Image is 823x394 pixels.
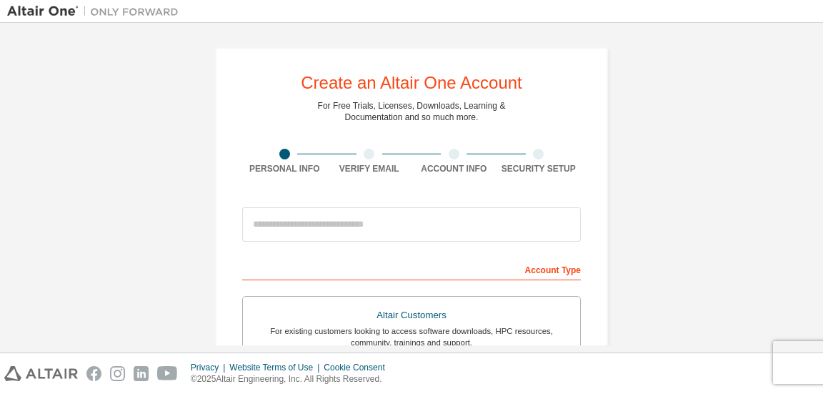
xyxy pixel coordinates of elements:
div: Altair Customers [251,305,572,325]
div: Privacy [191,362,229,373]
img: instagram.svg [110,366,125,381]
div: Cookie Consent [324,362,393,373]
div: Verify Email [327,163,412,174]
img: altair_logo.svg [4,366,78,381]
img: Altair One [7,4,186,19]
div: For existing customers looking to access software downloads, HPC resources, community, trainings ... [251,325,572,348]
div: For Free Trials, Licenses, Downloads, Learning & Documentation and so much more. [318,100,506,123]
img: facebook.svg [86,366,101,381]
img: youtube.svg [157,366,178,381]
div: Account Type [242,257,581,280]
p: © 2025 Altair Engineering, Inc. All Rights Reserved. [191,373,394,385]
img: linkedin.svg [134,366,149,381]
div: Personal Info [242,163,327,174]
div: Account Info [411,163,497,174]
div: Security Setup [497,163,582,174]
div: Website Terms of Use [229,362,324,373]
div: Create an Altair One Account [301,74,522,92]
